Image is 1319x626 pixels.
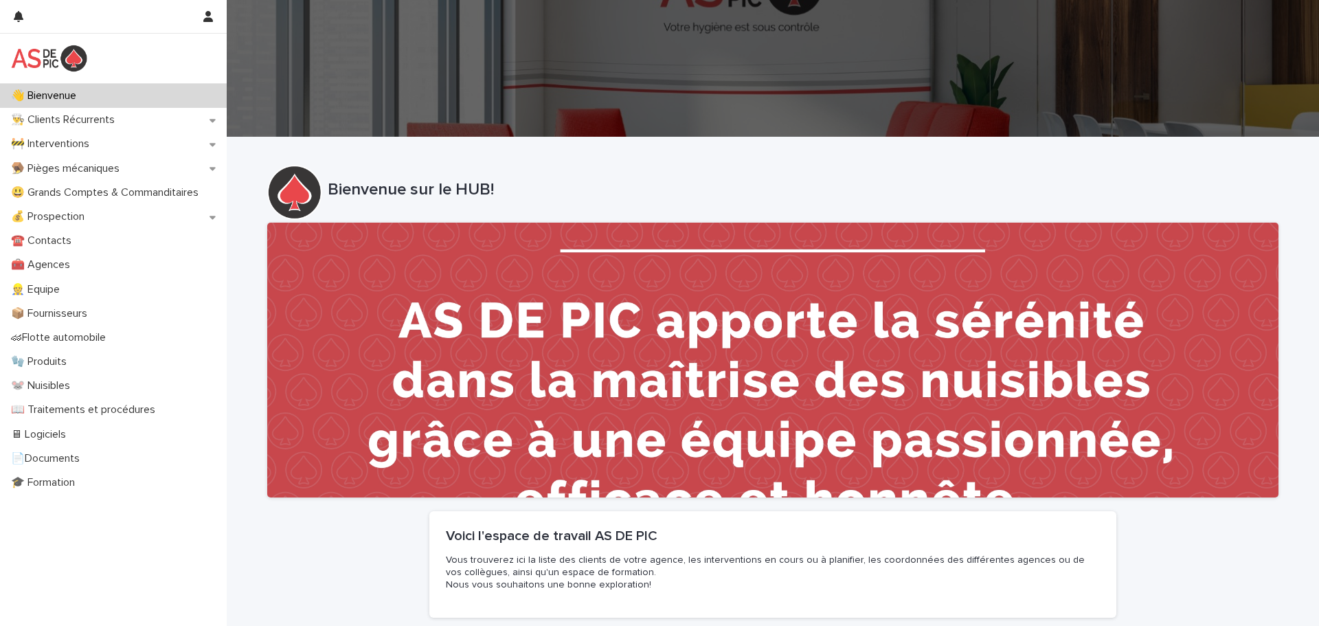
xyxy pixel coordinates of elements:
p: 📄Documents [5,452,91,465]
p: 👨‍🍳 Clients Récurrents [5,113,126,126]
p: 🐭 Nuisibles [5,379,81,392]
p: 📦 Fournisseurs [5,307,98,320]
p: Bienvenue sur le HUB! [328,180,1273,200]
p: 🎓 Formation [5,476,86,489]
p: ☎️ Contacts [5,234,82,247]
h2: Voici l'espace de travail AS DE PIC [446,528,1100,544]
p: 👋 Bienvenue [5,89,87,102]
img: yKcqic14S0S6KrLdrqO6 [11,45,87,72]
p: 💰 Prospection [5,210,95,223]
p: Vous trouverez ici la liste des clients de votre agence, les interventions en cours ou à planifie... [446,554,1100,592]
p: 🪤 Pièges mécaniques [5,162,131,175]
p: 🧤 Produits [5,355,78,368]
p: 👷 Equipe [5,283,71,296]
p: 🏎Flotte automobile [5,331,117,344]
p: 🧰 Agences [5,258,81,271]
p: 📖 Traitements et procédures [5,403,166,416]
p: 😃 Grands Comptes & Commanditaires [5,186,210,199]
p: 🖥 Logiciels [5,428,77,441]
p: 🚧 Interventions [5,137,100,150]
